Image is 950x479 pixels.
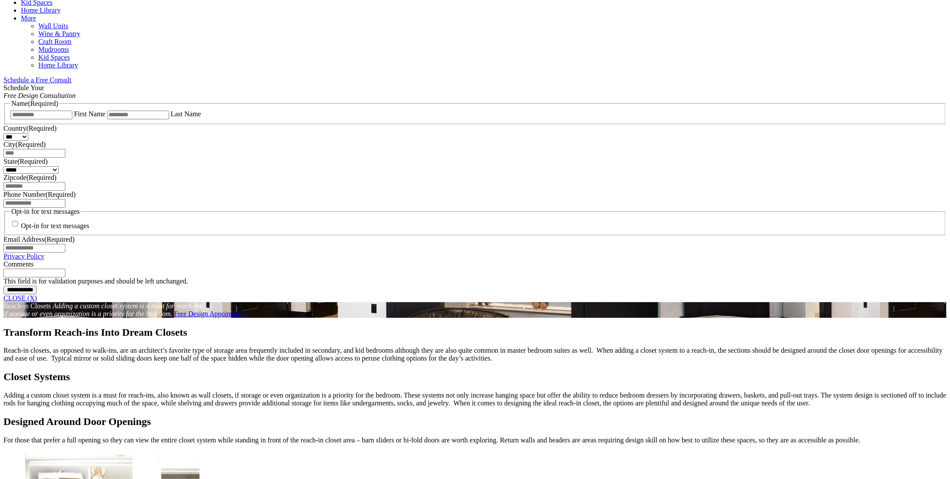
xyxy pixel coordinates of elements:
[16,141,46,148] span: (Required)
[174,310,246,317] a: Free Design Appointment
[3,371,947,383] h2: Closet Systems
[3,174,57,181] label: Zipcode
[38,38,71,45] a: Craft Room
[3,260,34,268] label: Comments
[38,22,68,30] a: Wall Units
[74,110,105,118] label: First Name
[26,174,56,181] span: (Required)
[3,236,75,243] label: Email Address
[3,253,44,260] a: Privacy Policy
[21,14,36,22] a: More menu text will display only on big screen
[10,208,81,216] legend: Opt-in for text messages
[38,30,80,37] a: Wine & Pantry
[38,61,78,69] a: Home Library
[3,327,947,338] h1: Transform Reach-ins Into Dream Closets
[3,347,947,362] p: Reach-in closets, as opposed to walk-ins, are an architect’s favorite type of storage area freque...
[3,84,76,99] span: Schedule Your
[17,158,47,165] span: (Required)
[3,191,76,198] label: Phone Number
[3,302,202,317] em: Adding a custom closet system is a must for reach-ins if storage or even organization is a priori...
[3,92,76,99] em: Free Design Consultation
[3,294,37,302] a: CLOSE (X)
[3,416,947,428] h2: Designed Around Door Openings
[3,141,46,148] label: City
[10,100,59,108] legend: Name
[3,302,51,310] span: Reach-in Closets
[171,110,201,118] label: Last Name
[38,46,69,53] a: Mudrooms
[21,7,61,14] a: Home Library
[3,391,947,407] p: Adding a custom closet system is a must for reach-ins, also known as wall closets, if storage or ...
[44,236,75,243] span: (Required)
[38,54,70,61] a: Kid Spaces
[45,191,75,198] span: (Required)
[3,76,71,84] a: Schedule a Free Consult (opens a dropdown menu)
[3,436,947,444] p: For those that prefer a full opening so they can view the entire closet system while standing in ...
[28,100,58,107] span: (Required)
[21,223,89,230] label: Opt-in for text messages
[3,158,47,165] label: State
[26,125,56,132] span: (Required)
[3,125,57,132] label: Country
[3,277,947,285] div: This field is for validation purposes and should be left unchanged.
